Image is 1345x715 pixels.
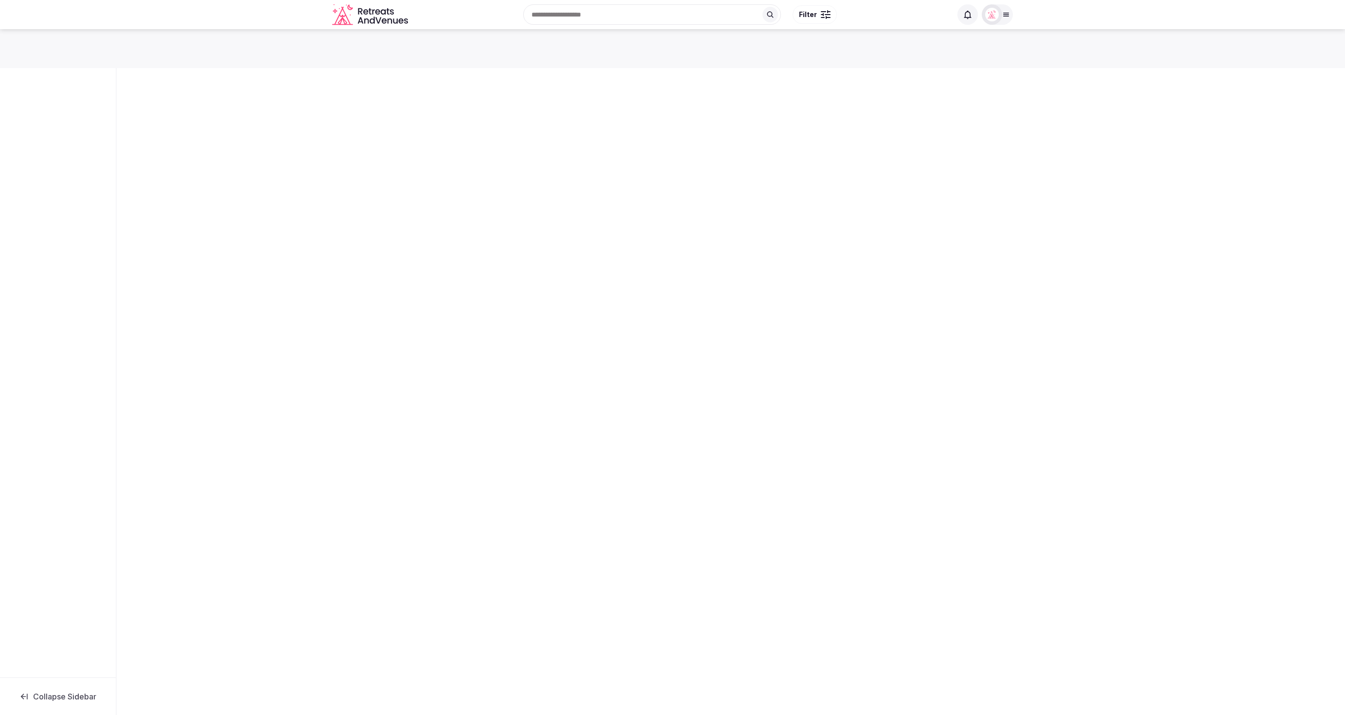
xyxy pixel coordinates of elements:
[332,4,410,26] a: Visit the homepage
[793,5,837,24] button: Filter
[799,10,817,19] span: Filter
[332,4,410,26] svg: Retreats and Venues company logo
[33,692,96,701] span: Collapse Sidebar
[8,686,108,707] button: Collapse Sidebar
[985,8,999,21] img: miaceralde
